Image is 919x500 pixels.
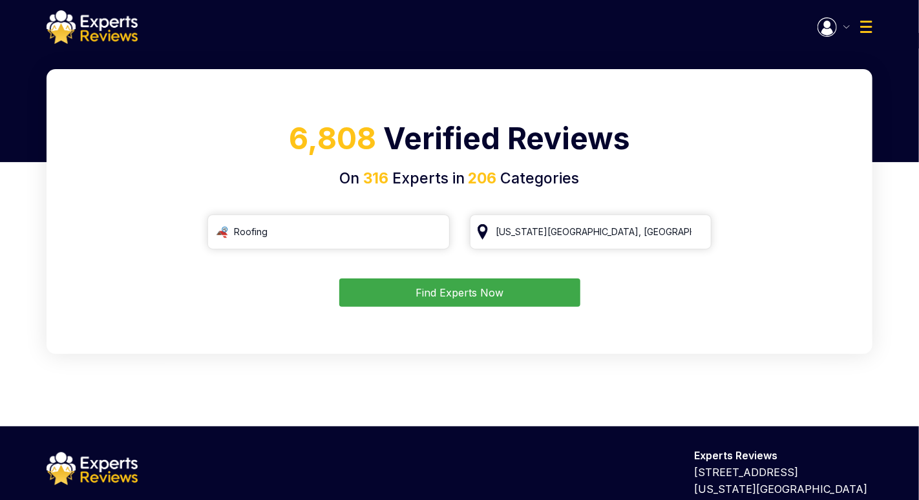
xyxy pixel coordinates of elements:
[62,116,857,167] h1: Verified Reviews
[62,167,857,190] h4: On Experts in Categories
[470,214,712,249] input: Your City
[694,447,872,464] p: Experts Reviews
[843,25,850,28] img: Menu Icon
[207,214,450,249] input: Search Category
[860,21,872,33] img: Menu Icon
[465,169,497,187] span: 206
[694,464,872,481] p: [STREET_ADDRESS]
[289,120,376,156] span: 6,808
[47,452,138,486] img: logo
[47,10,138,44] img: logo
[339,278,580,307] button: Find Experts Now
[818,17,837,37] img: Menu Icon
[694,481,872,497] p: [US_STATE][GEOGRAPHIC_DATA]
[364,169,389,187] span: 316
